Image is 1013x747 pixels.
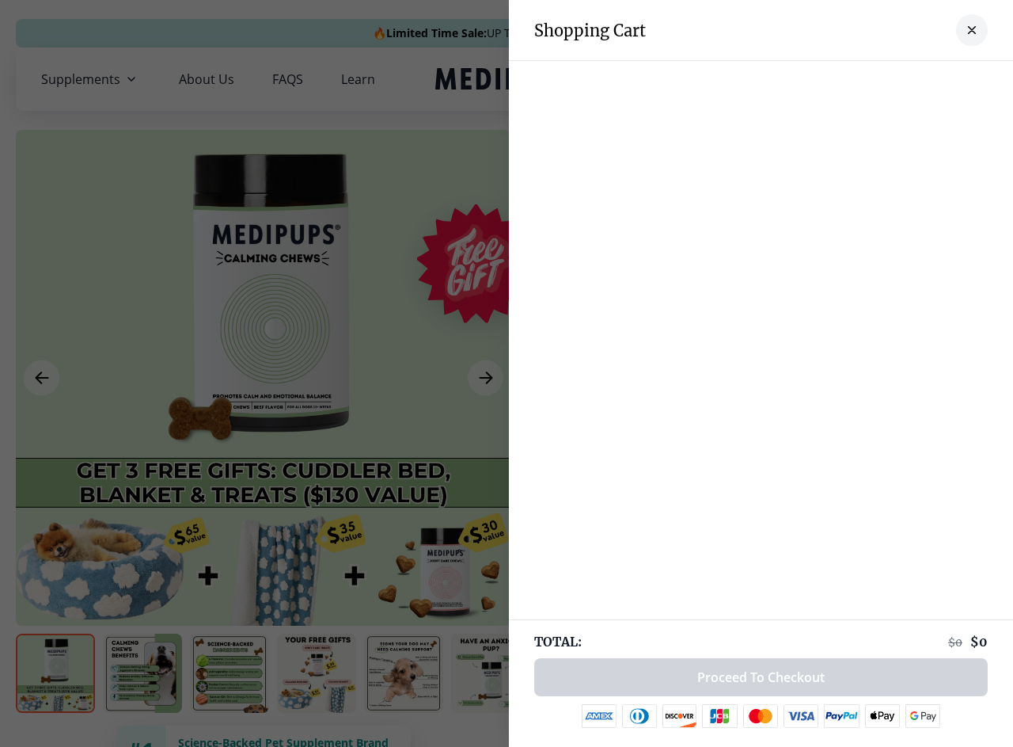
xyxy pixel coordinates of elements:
[582,704,617,728] img: amex
[956,14,988,46] button: close-cart
[865,704,900,728] img: apple
[948,635,962,650] span: $ 0
[622,704,657,728] img: diners-club
[970,634,988,650] span: $ 0
[662,704,697,728] img: discover
[743,704,778,728] img: mastercard
[905,704,941,728] img: google
[824,704,859,728] img: paypal
[534,633,582,650] span: TOTAL:
[534,21,646,40] h3: Shopping Cart
[702,704,738,728] img: jcb
[783,704,818,728] img: visa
